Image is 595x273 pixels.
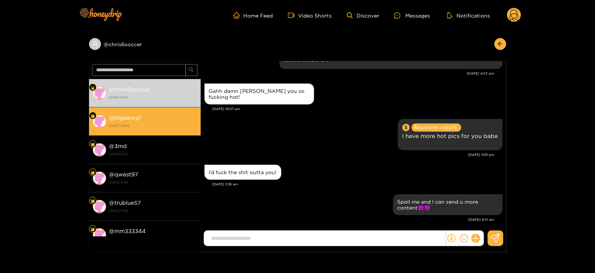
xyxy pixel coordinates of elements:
span: dollar-circle [402,124,410,131]
img: conversation [93,115,106,128]
span: dollar [447,234,456,242]
span: home [233,12,244,19]
span: Request for a tip 40 $. [412,123,461,132]
strong: @ 3md [109,143,127,149]
div: [DATE] 3:16 am [212,182,503,187]
strong: @ qwest97 [109,171,139,178]
div: [DATE] 4:33 pm [205,71,495,76]
div: Sep. 25, 3:16 am [205,165,281,180]
strong: [DATE] 09:31 [109,94,197,101]
img: conversation [93,172,106,185]
img: conversation [93,87,106,100]
div: [DATE] 10:47 pm [212,106,503,112]
span: video-camera [288,12,298,19]
div: I’d fuck the shit outta you! [209,169,277,175]
a: Home Feed [233,12,273,19]
span: smile [460,234,468,242]
button: Notifications [445,12,492,19]
strong: [DATE] 17:58 [109,207,197,214]
span: user [92,41,98,47]
strong: [DATE] 09:29 [109,122,197,129]
button: arrow-left [494,38,506,50]
button: dollar [446,233,457,244]
button: search [186,64,197,76]
strong: @ mm333344 [109,228,146,234]
img: Fan Level [91,114,95,118]
div: Messages [394,11,430,20]
div: Gahh damn [PERSON_NAME] you so fucking hot! [209,88,310,100]
img: Fan Level [91,227,95,232]
div: @chris6soccer [89,38,201,50]
img: Fan Level [91,199,95,203]
div: Sep. 24, 10:47 pm [205,84,314,104]
strong: @ trublue57 [109,200,141,206]
strong: [DATE] 17:58 [109,236,197,242]
img: Fan Level [91,170,95,175]
span: arrow-left [497,41,503,47]
p: I have more hot pics for you babe [402,132,498,140]
img: conversation [93,228,106,242]
img: Fan Level [91,142,95,147]
a: Video Shorts [288,12,332,19]
div: Spoil me and I can send u more content😈😈 [398,199,498,211]
strong: @ chris6soccer [109,86,150,92]
strong: [DATE] 17:58 [109,179,197,186]
div: Sep. 24, 11:01 pm [398,119,503,150]
img: Fan Level [91,85,95,90]
div: [DATE] 11:01 pm [205,152,495,157]
div: [DATE] 9:31 am [205,217,495,222]
a: Discover [347,12,379,19]
strong: [DATE] 23:35 [109,151,197,157]
div: Sep. 25, 9:31 am [393,194,503,215]
img: conversation [93,143,106,157]
img: conversation [93,200,106,213]
strong: @ bigdawg1 [109,114,141,121]
span: search [189,67,194,73]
